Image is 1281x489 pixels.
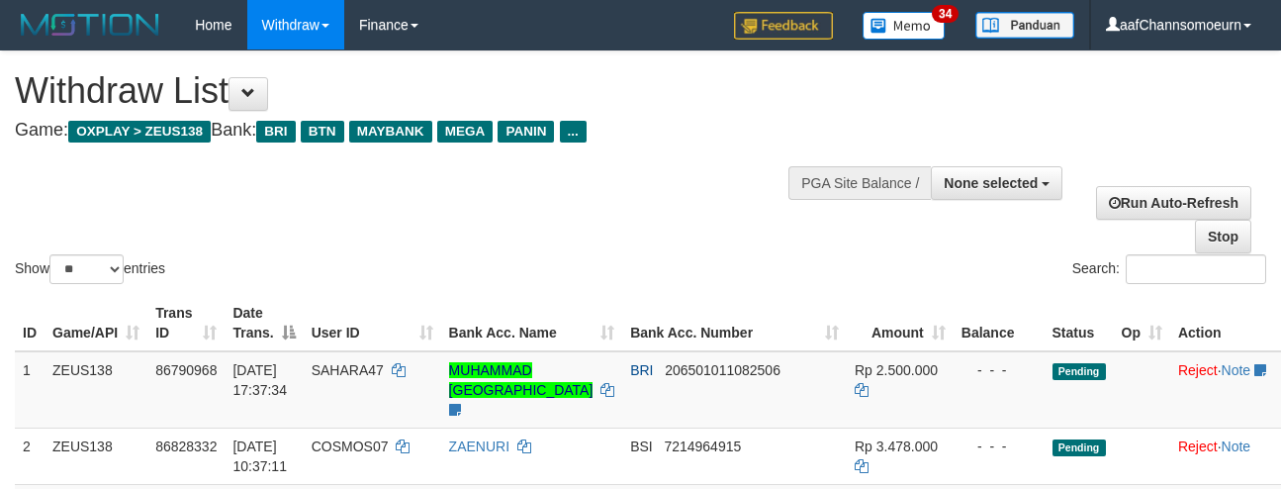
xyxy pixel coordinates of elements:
div: - - - [961,437,1037,456]
img: panduan.png [975,12,1074,39]
span: 86790968 [155,362,217,378]
span: Copy 206501011082506 to clipboard [665,362,780,378]
span: BRI [256,121,295,143]
span: Rp 2.500.000 [855,362,938,378]
span: 34 [932,5,959,23]
th: Game/API: activate to sort column ascending [45,295,147,351]
td: 2 [15,428,45,484]
th: Trans ID: activate to sort column ascending [147,295,225,351]
span: BRI [630,362,653,378]
span: BSI [630,439,653,454]
select: Showentries [49,254,124,284]
a: ZAENURI [449,439,509,454]
input: Search: [1126,254,1266,284]
span: Pending [1052,363,1106,380]
span: MAYBANK [349,121,432,143]
th: Bank Acc. Number: activate to sort column ascending [622,295,847,351]
span: ... [560,121,587,143]
a: Run Auto-Refresh [1096,186,1251,220]
td: ZEUS138 [45,428,147,484]
span: [DATE] 10:37:11 [232,439,287,474]
span: Rp 3.478.000 [855,439,938,454]
span: Copy 7214964915 to clipboard [664,439,741,454]
label: Show entries [15,254,165,284]
span: Pending [1052,440,1106,456]
a: Note [1222,362,1251,378]
th: Bank Acc. Name: activate to sort column ascending [441,295,623,351]
img: Feedback.jpg [734,12,833,40]
button: None selected [931,166,1062,200]
th: Date Trans.: activate to sort column descending [225,295,303,351]
a: Reject [1178,439,1218,454]
th: Status [1045,295,1114,351]
th: Balance [954,295,1045,351]
div: - - - [961,360,1037,380]
a: MUHAMMAD [GEOGRAPHIC_DATA] [449,362,594,398]
td: ZEUS138 [45,351,147,429]
img: MOTION_logo.png [15,10,165,40]
th: Op: activate to sort column ascending [1114,295,1170,351]
span: [DATE] 17:37:34 [232,362,287,398]
a: Reject [1178,362,1218,378]
h4: Game: Bank: [15,121,834,141]
a: Stop [1195,220,1251,253]
label: Search: [1072,254,1266,284]
th: User ID: activate to sort column ascending [304,295,441,351]
th: ID [15,295,45,351]
h1: Withdraw List [15,71,834,111]
span: PANIN [498,121,554,143]
span: BTN [301,121,344,143]
span: COSMOS07 [312,439,389,454]
div: PGA Site Balance / [788,166,931,200]
th: Amount: activate to sort column ascending [847,295,954,351]
span: MEGA [437,121,494,143]
span: None selected [944,175,1038,191]
td: 1 [15,351,45,429]
span: SAHARA47 [312,362,384,378]
img: Button%20Memo.svg [863,12,946,40]
a: Note [1222,439,1251,454]
span: 86828332 [155,439,217,454]
span: OXPLAY > ZEUS138 [68,121,211,143]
